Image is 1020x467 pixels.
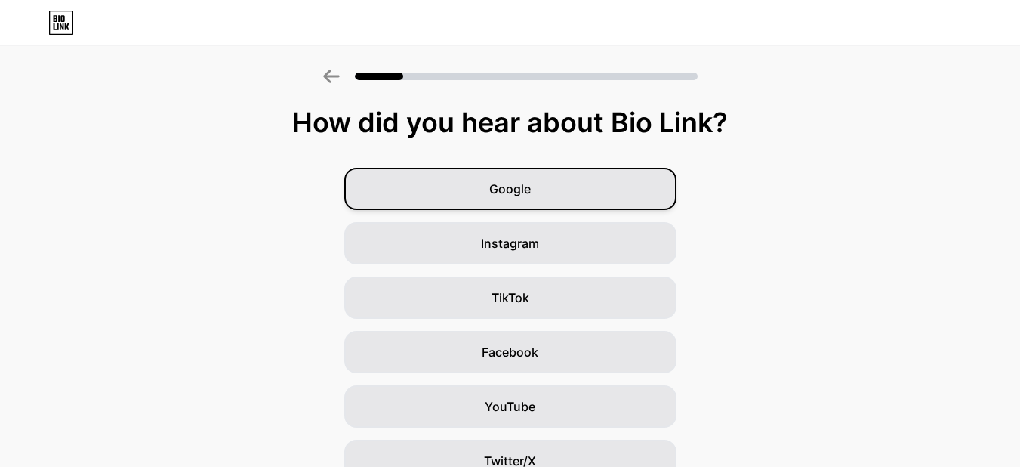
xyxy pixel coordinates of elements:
span: Facebook [482,343,538,361]
span: TikTok [492,289,529,307]
div: How did you hear about Bio Link? [8,107,1012,138]
span: YouTube [485,397,535,416]
span: Instagram [481,234,539,252]
span: Google [489,180,531,198]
